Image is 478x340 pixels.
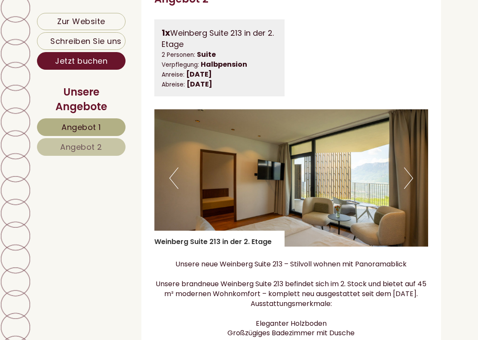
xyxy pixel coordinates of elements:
[186,69,212,79] b: [DATE]
[162,61,199,69] small: Verpflegung:
[120,6,154,21] div: [DATE]
[201,59,247,69] b: Halbpension
[61,122,101,133] span: Angebot 1
[13,43,149,49] small: 13:51
[6,25,153,51] div: Guten Tag, wie können wir Ihnen helfen?
[187,79,212,89] b: [DATE]
[154,231,285,247] div: Weinberg Suite 213 in der 2. Etage
[37,85,126,114] div: Unsere Angebote
[37,13,126,30] a: Zur Website
[162,80,185,89] small: Abreise:
[162,51,195,59] small: 2 Personen:
[13,27,149,34] div: Hotel Tenz
[37,32,126,50] a: Schreiben Sie uns
[404,167,413,189] button: Next
[197,49,216,59] b: Suite
[60,142,102,152] span: Angebot 2
[162,27,170,39] b: 1x
[162,27,278,50] div: Weinberg Suite 213 in der 2. Etage
[169,167,178,189] button: Previous
[162,71,184,79] small: Anreise:
[218,224,274,242] button: Senden
[154,109,429,247] img: image
[37,52,126,70] a: Jetzt buchen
